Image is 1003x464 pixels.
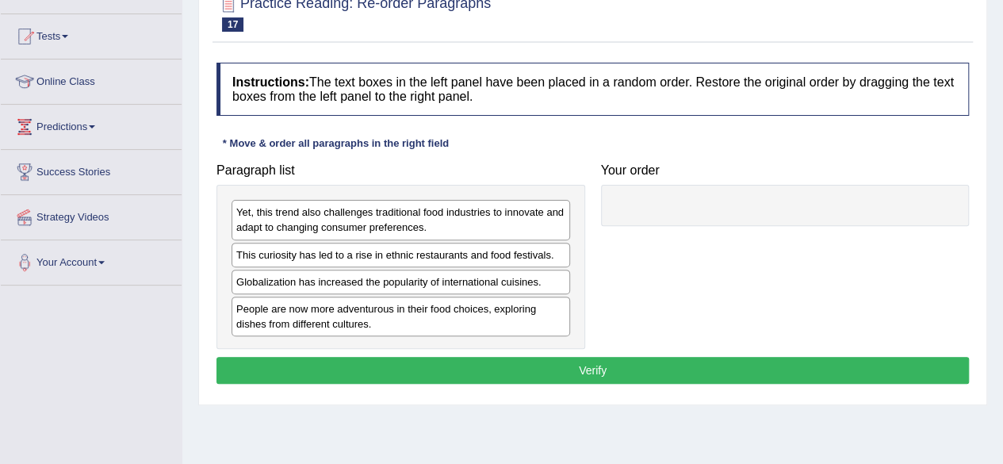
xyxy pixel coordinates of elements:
[216,63,969,116] h4: The text boxes in the left panel have been placed in a random order. Restore the original order b...
[232,243,570,267] div: This curiosity has led to a rise in ethnic restaurants and food festivals.
[232,297,570,336] div: People are now more adventurous in their food choices, exploring dishes from different cultures.
[232,75,309,89] b: Instructions:
[1,59,182,99] a: Online Class
[1,14,182,54] a: Tests
[601,163,970,178] h4: Your order
[1,240,182,280] a: Your Account
[1,150,182,190] a: Success Stories
[222,17,243,32] span: 17
[1,105,182,144] a: Predictions
[216,163,585,178] h4: Paragraph list
[232,200,570,240] div: Yet, this trend also challenges traditional food industries to innovate and adapt to changing con...
[216,136,455,151] div: * Move & order all paragraphs in the right field
[1,195,182,235] a: Strategy Videos
[216,357,969,384] button: Verify
[232,270,570,294] div: Globalization has increased the popularity of international cuisines.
